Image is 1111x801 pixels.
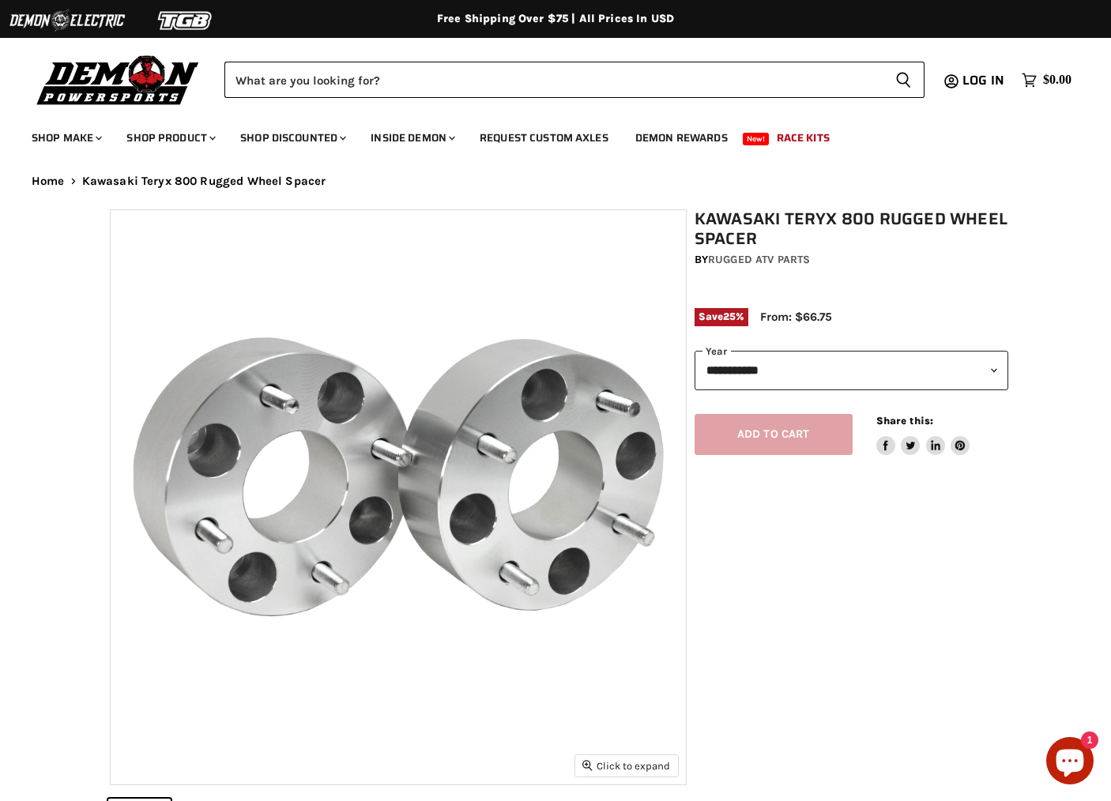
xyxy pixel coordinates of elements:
img: Demon Powersports [32,51,205,107]
span: Kawasaki Teryx 800 Rugged Wheel Spacer [82,175,326,188]
span: New! [743,133,770,145]
span: 25 [723,310,736,322]
a: Demon Rewards [623,122,740,154]
span: Share this: [876,415,933,427]
input: Search [224,62,883,98]
span: Click to expand [582,760,670,772]
span: Save % [695,308,748,325]
button: Click to expand [575,755,678,777]
a: Shop Make [20,122,111,154]
form: Product [224,62,925,98]
span: From: $66.75 [760,310,832,324]
button: Search [883,62,925,98]
a: Home [32,175,65,188]
select: year [695,351,1009,389]
a: $0.00 [1014,69,1079,92]
inbox-online-store-chat: Shopify online store chat [1041,737,1098,788]
a: Race Kits [765,122,842,154]
a: Inside Demon [359,122,465,154]
a: Rugged ATV Parts [708,253,810,266]
a: Shop Discounted [228,122,356,154]
ul: Main menu [20,115,1068,154]
div: by [695,251,1009,269]
aside: Share this: [876,414,970,456]
h1: Kawasaki Teryx 800 Rugged Wheel Spacer [695,209,1009,249]
img: Demon Electric Logo 2 [8,6,126,36]
img: Kawasaki Teryx 800 Rugged Wheel Spacer [111,210,685,784]
a: Shop Product [115,122,225,154]
a: Log in [955,73,1014,88]
a: Request Custom Axles [468,122,620,154]
img: TGB Logo 2 [126,6,245,36]
span: Log in [962,70,1004,90]
span: $0.00 [1043,73,1071,88]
